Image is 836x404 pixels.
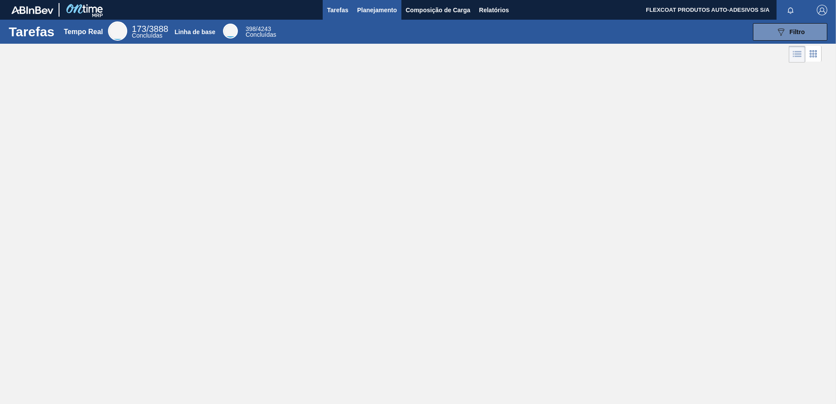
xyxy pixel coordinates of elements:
[817,5,827,15] img: Logout
[789,46,805,63] div: Visão em Lista
[246,25,271,32] span: /
[357,5,397,15] span: Planejamento
[246,31,276,38] span: Concluídas
[132,24,146,34] span: 173
[108,21,127,41] div: Real Time
[805,46,822,63] div: Visão em Cards
[149,24,168,34] font: 3888
[406,5,470,15] span: Composição de Carga
[258,25,271,32] font: 4243
[64,28,103,36] div: Tempo Real
[753,23,827,41] button: Filtro
[223,24,238,38] div: Base Line
[790,28,805,35] span: Filtro
[132,32,163,39] span: Concluídas
[132,25,168,38] div: Real Time
[11,6,53,14] img: TNhmsLtSVTkK8tSr43FrP2fwEKptu5GPRR3wAAAABJRU5ErkJggg==
[174,28,215,35] div: Linha de base
[777,4,805,16] button: Notificações
[246,26,276,38] div: Base Line
[246,25,256,32] span: 398
[327,5,348,15] span: Tarefas
[479,5,509,15] span: Relatórios
[132,24,168,34] span: /
[9,27,55,37] h1: Tarefas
